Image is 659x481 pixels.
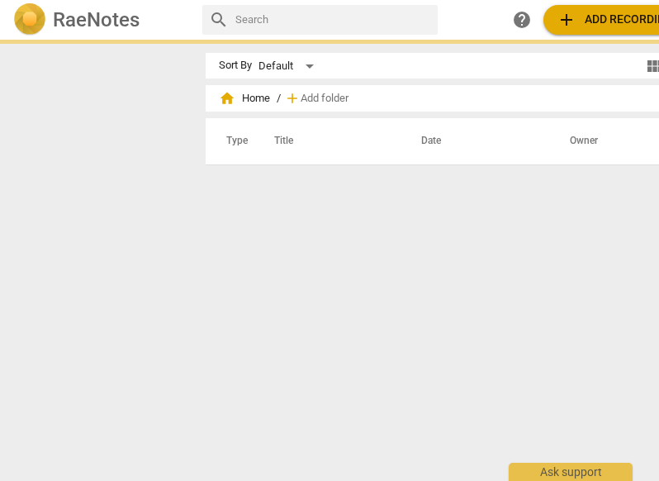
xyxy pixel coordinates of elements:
[509,463,633,481] div: Ask support
[213,118,254,164] th: Type
[507,5,537,35] a: Help
[13,3,189,36] a: LogoRaeNotes
[254,118,401,164] th: Title
[235,7,431,33] input: Search
[209,10,229,30] span: search
[13,3,46,36] img: Logo
[301,93,348,105] span: Add folder
[557,10,576,30] span: add
[277,93,281,105] span: /
[258,53,320,79] div: Default
[53,8,140,31] h2: RaeNotes
[401,118,550,164] th: Date
[512,10,532,30] span: help
[284,90,301,107] span: add
[219,90,235,107] span: home
[219,60,252,72] div: Sort By
[219,90,270,107] span: Home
